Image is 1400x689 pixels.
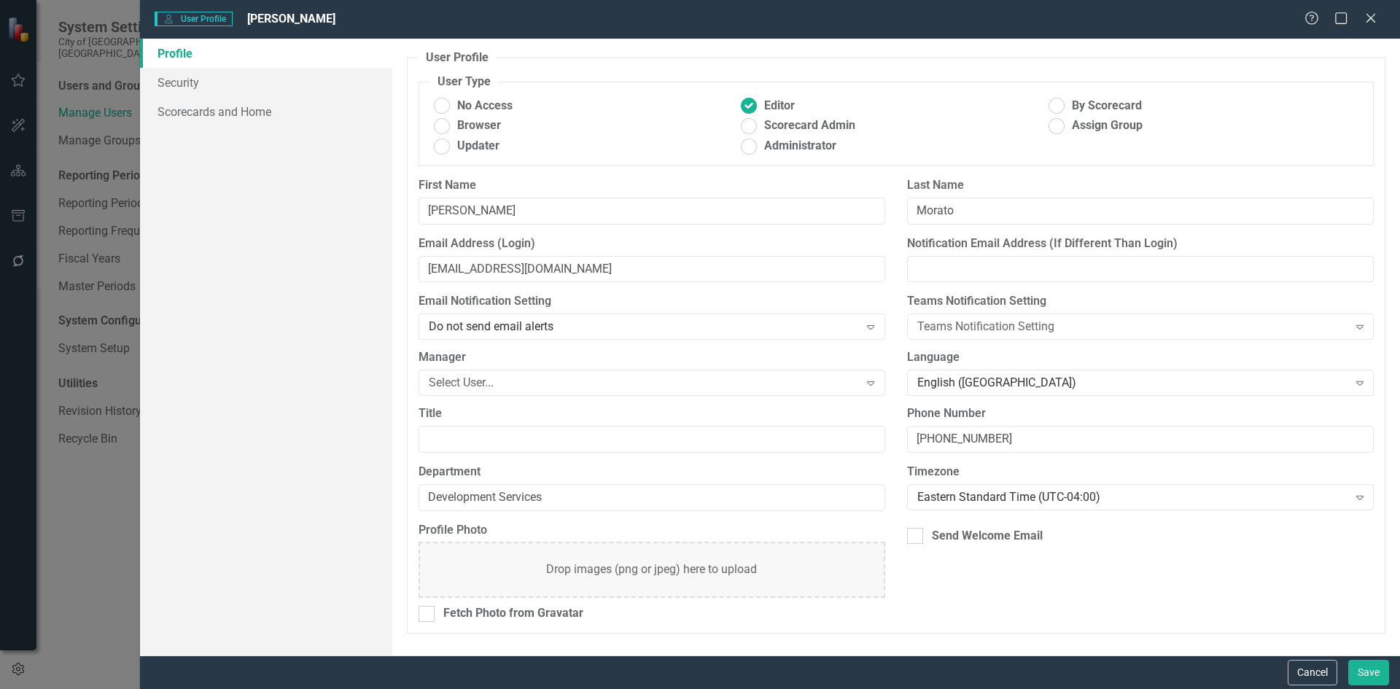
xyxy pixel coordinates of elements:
a: Profile [140,39,392,68]
span: User Profile [155,12,233,26]
label: Notification Email Address (If Different Than Login) [907,235,1374,252]
label: Profile Photo [419,522,885,539]
div: English ([GEOGRAPHIC_DATA]) [917,375,1348,392]
div: Drop images (png or jpeg) here to upload [546,561,757,578]
span: Administrator [764,138,836,155]
legend: User Profile [419,50,496,66]
div: Send Welcome Email [932,528,1043,545]
span: By Scorecard [1072,98,1142,114]
div: Teams Notification Setting [917,319,1348,335]
legend: User Type [430,74,498,90]
label: Language [907,349,1374,366]
a: Scorecards and Home [140,97,392,126]
label: Email Address (Login) [419,235,885,252]
label: Title [419,405,885,422]
label: Phone Number [907,405,1374,422]
label: Email Notification Setting [419,293,885,310]
span: [PERSON_NAME] [247,12,335,26]
span: Editor [764,98,795,114]
div: Fetch Photo from Gravatar [443,605,583,622]
div: Do not send email alerts [429,319,860,335]
label: Last Name [907,177,1374,194]
label: First Name [419,177,885,194]
div: Select User... [429,375,860,392]
span: Scorecard Admin [764,117,855,134]
label: Department [419,464,885,480]
button: Cancel [1288,660,1337,685]
label: Timezone [907,464,1374,480]
div: Eastern Standard Time (UTC-04:00) [917,488,1348,505]
span: Updater [457,138,499,155]
label: Teams Notification Setting [907,293,1374,310]
span: Assign Group [1072,117,1143,134]
label: Manager [419,349,885,366]
span: Browser [457,117,501,134]
a: Security [140,68,392,97]
button: Save [1348,660,1389,685]
span: No Access [457,98,513,114]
